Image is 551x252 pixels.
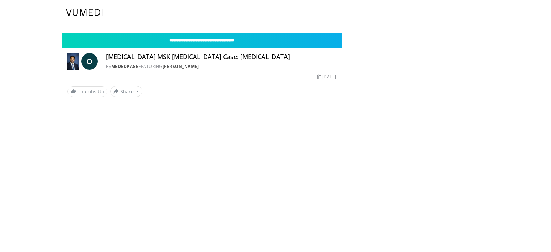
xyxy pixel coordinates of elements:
div: By FEATURING [106,63,336,70]
img: MedEdPage [67,53,79,70]
img: VuMedi Logo [66,9,103,16]
h4: [MEDICAL_DATA] MSK [MEDICAL_DATA] Case: [MEDICAL_DATA] [106,53,336,61]
a: MedEdPage [111,63,139,69]
div: [DATE] [317,74,336,80]
a: Thumbs Up [67,86,107,97]
a: O [81,53,98,70]
button: Share [110,86,142,97]
a: [PERSON_NAME] [163,63,199,69]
